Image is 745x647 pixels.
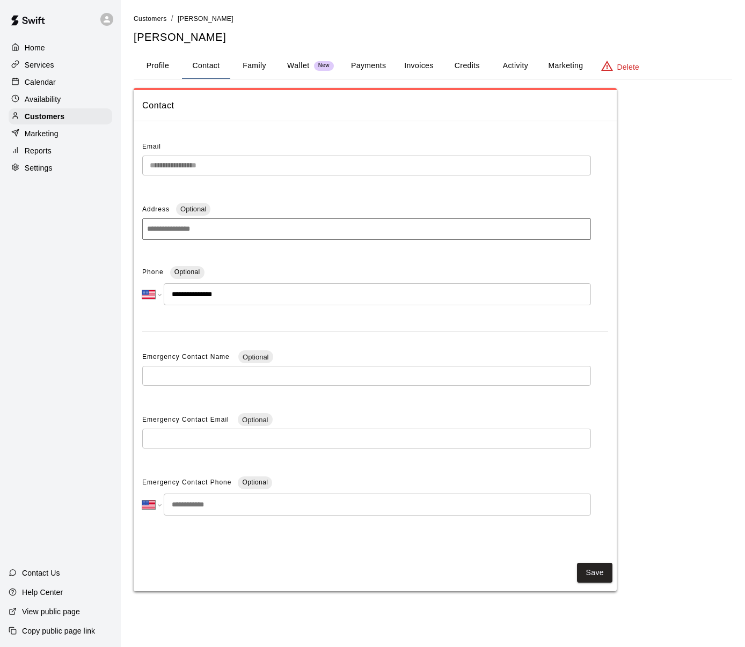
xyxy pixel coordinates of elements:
[9,74,112,90] a: Calendar
[230,53,279,79] button: Family
[9,160,112,176] a: Settings
[142,353,232,361] span: Emergency Contact Name
[314,62,334,69] span: New
[9,108,112,124] a: Customers
[25,94,61,105] p: Availability
[134,30,732,45] h5: [PERSON_NAME]
[134,53,732,79] div: basic tabs example
[238,353,273,361] span: Optional
[25,111,64,122] p: Customers
[443,53,491,79] button: Credits
[25,163,53,173] p: Settings
[134,14,167,23] a: Customers
[22,626,95,636] p: Copy public page link
[25,77,56,87] p: Calendar
[577,563,612,583] button: Save
[176,205,210,213] span: Optional
[142,474,231,491] span: Emergency Contact Phone
[22,587,63,598] p: Help Center
[22,606,80,617] p: View public page
[9,91,112,107] a: Availability
[25,42,45,53] p: Home
[142,264,164,281] span: Phone
[395,53,443,79] button: Invoices
[142,156,591,175] div: The email of an existing customer can only be changed by the customer themselves at https://book....
[178,15,233,23] span: [PERSON_NAME]
[142,99,608,113] span: Contact
[238,416,272,424] span: Optional
[539,53,591,79] button: Marketing
[142,143,161,150] span: Email
[134,15,167,23] span: Customers
[142,205,170,213] span: Address
[9,57,112,73] a: Services
[174,268,200,276] span: Optional
[134,53,182,79] button: Profile
[9,40,112,56] a: Home
[171,13,173,24] li: /
[182,53,230,79] button: Contact
[9,126,112,142] a: Marketing
[25,128,59,139] p: Marketing
[287,60,310,71] p: Wallet
[242,479,268,486] span: Optional
[9,143,112,159] a: Reports
[342,53,395,79] button: Payments
[22,568,60,578] p: Contact Us
[491,53,539,79] button: Activity
[25,145,52,156] p: Reports
[142,416,231,423] span: Emergency Contact Email
[134,13,732,25] nav: breadcrumb
[617,62,639,72] p: Delete
[25,60,54,70] p: Services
